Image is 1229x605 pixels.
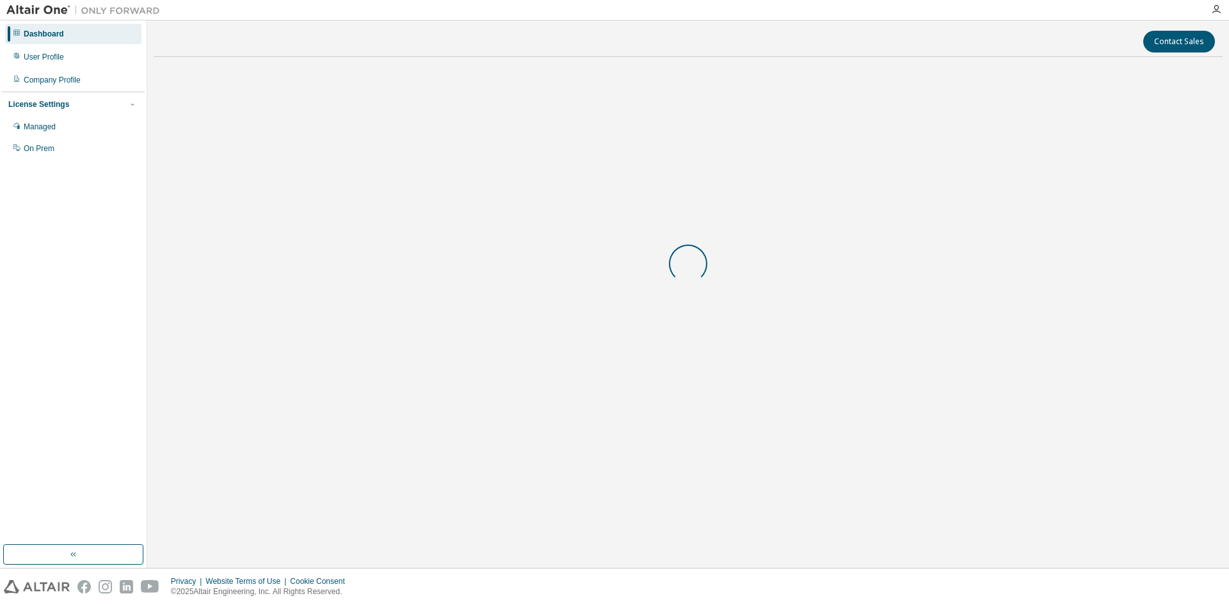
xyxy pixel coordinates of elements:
div: On Prem [24,143,54,154]
img: instagram.svg [99,580,112,593]
div: Company Profile [24,75,81,85]
img: facebook.svg [77,580,91,593]
p: © 2025 Altair Engineering, Inc. All Rights Reserved. [171,586,353,597]
img: Altair One [6,4,166,17]
div: Website Terms of Use [205,576,290,586]
div: Managed [24,122,56,132]
img: youtube.svg [141,580,159,593]
img: linkedin.svg [120,580,133,593]
div: Privacy [171,576,205,586]
img: altair_logo.svg [4,580,70,593]
div: Dashboard [24,29,64,39]
div: License Settings [8,99,69,109]
div: User Profile [24,52,64,62]
div: Cookie Consent [290,576,352,586]
button: Contact Sales [1143,31,1215,52]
